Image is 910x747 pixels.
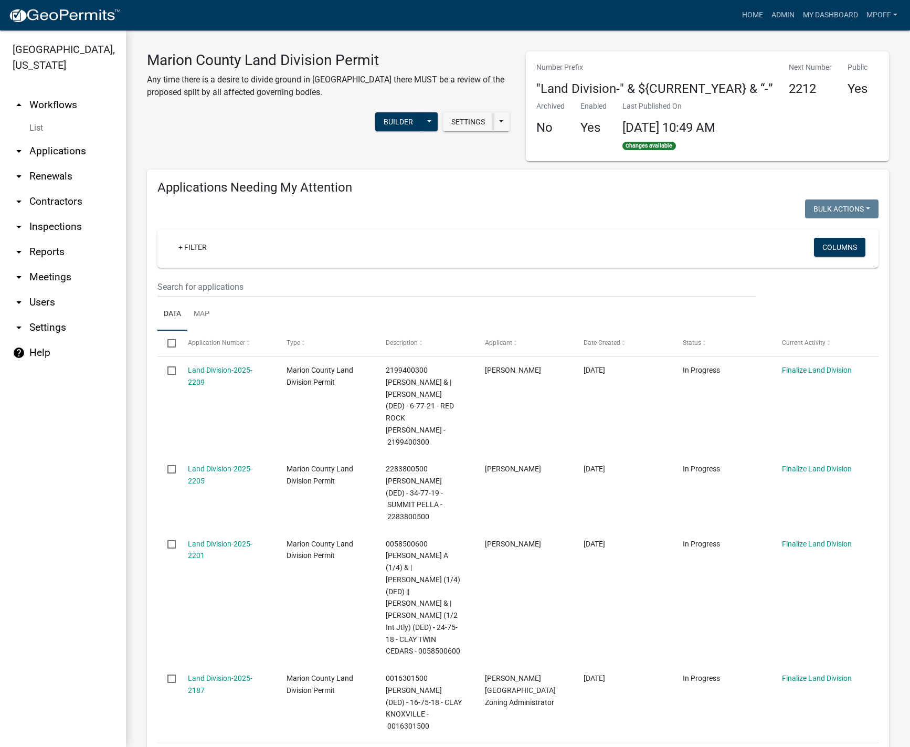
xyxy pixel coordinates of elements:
[375,112,421,131] button: Builder
[157,180,879,195] h4: Applications Needing My Attention
[848,81,867,97] h4: Yes
[376,331,475,356] datatable-header-cell: Description
[188,674,252,695] a: Land Division-2025-2187
[13,145,25,157] i: arrow_drop_down
[386,465,443,521] span: 2283800500 Sample, Michele R (DED) - 34-77-19 - SUMMIT PELLA - 2283800500
[13,220,25,233] i: arrow_drop_down
[738,5,767,25] a: Home
[622,101,715,112] p: Last Published On
[485,674,556,707] span: Melissa Poffenbarger- Marion County Zoning Administrator
[13,170,25,183] i: arrow_drop_down
[13,271,25,283] i: arrow_drop_down
[584,339,620,346] span: Date Created
[386,339,418,346] span: Description
[287,674,353,695] span: Marion County Land Division Permit
[683,366,720,374] span: In Progress
[13,321,25,334] i: arrow_drop_down
[683,674,720,682] span: In Progress
[782,339,826,346] span: Current Activity
[782,366,852,374] a: Finalize Land Division
[443,112,493,131] button: Settings
[13,346,25,359] i: help
[673,331,772,356] datatable-header-cell: Status
[580,101,607,112] p: Enabled
[177,331,277,356] datatable-header-cell: Application Number
[287,465,353,485] span: Marion County Land Division Permit
[188,540,252,560] a: Land Division-2025-2201
[188,465,252,485] a: Land Division-2025-2205
[13,99,25,111] i: arrow_drop_up
[147,73,510,99] p: Any time there is a desire to divide ground in [GEOGRAPHIC_DATA] there MUST be a review of the pr...
[782,465,852,473] a: Finalize Land Division
[485,465,541,473] span: Jason Lowry
[683,465,720,473] span: In Progress
[683,540,720,548] span: In Progress
[386,540,460,656] span: 0058500600 Cox, Bret A (1/4) & | Manley, Lisa (1/4) (DED) || Shermann, Marion W & | Sherman, Shir...
[13,296,25,309] i: arrow_drop_down
[814,238,865,257] button: Columns
[13,195,25,208] i: arrow_drop_down
[789,62,832,73] p: Next Number
[485,339,512,346] span: Applicant
[584,674,605,682] span: 05/06/2025
[574,331,673,356] datatable-header-cell: Date Created
[157,331,177,356] datatable-header-cell: Select
[805,199,879,218] button: Bulk Actions
[157,276,756,298] input: Search for applications
[474,331,574,356] datatable-header-cell: Applicant
[386,366,454,446] span: 2199400300 Sawhill, Nicholas & | Sawhill, Cassandra (DED) - 6-77-21 - RED ROCK S E POLK - 2199400300
[848,62,867,73] p: Public
[485,540,541,548] span: Merlin Davis
[157,298,187,331] a: Data
[771,331,871,356] datatable-header-cell: Current Activity
[277,331,376,356] datatable-header-cell: Type
[622,142,676,150] span: Changes available
[862,5,902,25] a: mpoff
[584,540,605,548] span: 08/08/2025
[622,120,715,135] span: [DATE] 10:49 AM
[536,62,773,73] p: Number Prefix
[584,366,605,374] span: 08/26/2025
[767,5,799,25] a: Admin
[187,298,216,331] a: Map
[188,366,252,386] a: Land Division-2025-2209
[782,540,852,548] a: Finalize Land Division
[485,366,541,374] span: Nicholas F Carter
[580,120,607,135] h4: Yes
[536,120,565,135] h4: No
[147,51,510,69] h3: Marion County Land Division Permit
[536,81,773,97] h4: "Land Division-" & ${CURRENT_YEAR} & “-”
[13,246,25,258] i: arrow_drop_down
[170,238,215,257] a: + Filter
[536,101,565,112] p: Archived
[584,465,605,473] span: 08/18/2025
[386,674,462,730] span: 0016301500 Doty, Bobbie (DED) - 16-75-18 - CLAY KNOXVILLE - 0016301500
[799,5,862,25] a: My Dashboard
[287,540,353,560] span: Marion County Land Division Permit
[683,339,701,346] span: Status
[782,674,852,682] a: Finalize Land Division
[287,366,353,386] span: Marion County Land Division Permit
[287,339,300,346] span: Type
[789,81,832,97] h4: 2212
[188,339,245,346] span: Application Number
